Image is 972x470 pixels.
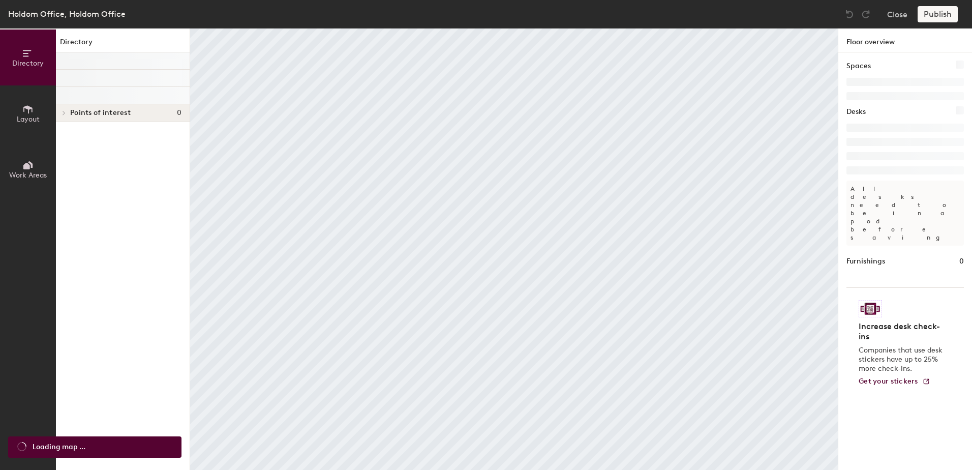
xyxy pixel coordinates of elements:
[56,37,190,52] h1: Directory
[887,6,907,22] button: Close
[838,28,972,52] h1: Floor overview
[846,61,871,72] h1: Spaces
[859,321,946,342] h4: Increase desk check-ins
[846,181,964,246] p: All desks need to be in a pod before saving
[17,115,40,124] span: Layout
[846,256,885,267] h1: Furnishings
[9,171,47,180] span: Work Areas
[859,377,930,386] a: Get your stickers
[33,442,85,453] span: Loading map ...
[177,109,181,117] span: 0
[844,9,855,19] img: Undo
[190,28,838,470] canvas: Map
[861,9,871,19] img: Redo
[846,106,866,118] h1: Desks
[859,377,918,386] span: Get your stickers
[70,109,131,117] span: Points of interest
[859,346,946,373] p: Companies that use desk stickers have up to 25% more check-ins.
[8,8,126,20] div: Holdom Office, Holdom Office
[959,256,964,267] h1: 0
[12,59,44,68] span: Directory
[859,300,882,317] img: Sticker logo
